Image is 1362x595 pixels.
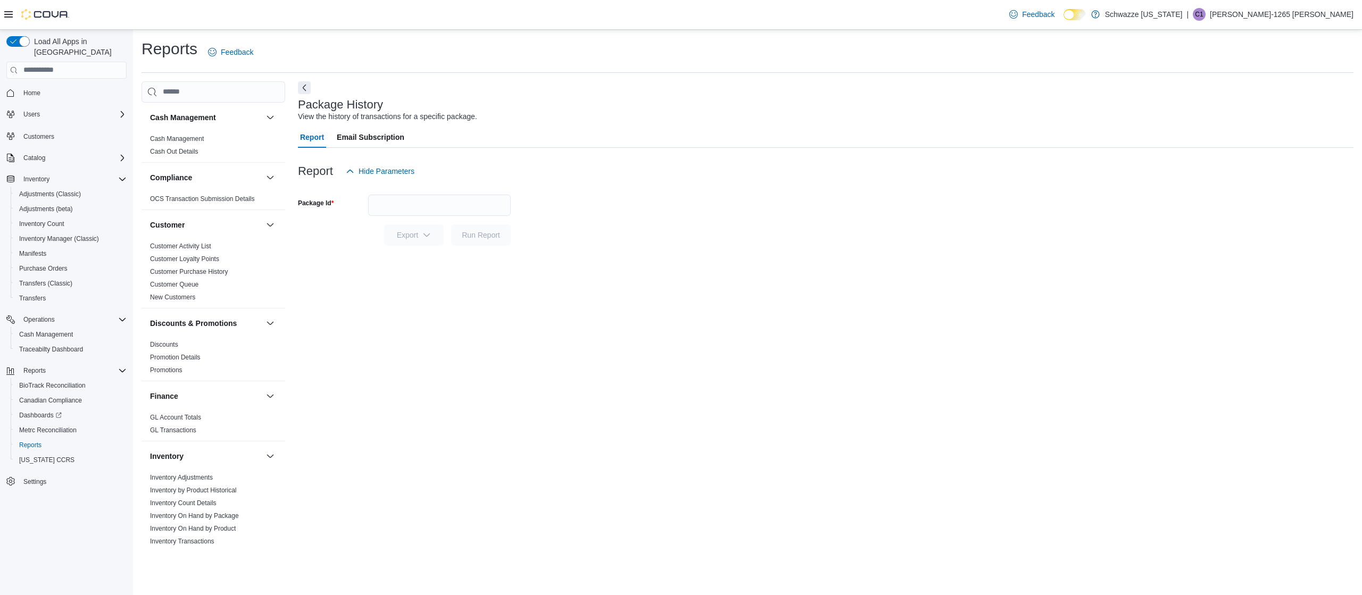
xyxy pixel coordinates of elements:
button: [US_STATE] CCRS [11,452,131,467]
button: Canadian Compliance [11,393,131,408]
span: Dark Mode [1064,20,1064,21]
span: Customers [23,132,54,141]
a: Manifests [15,247,51,260]
a: Metrc Reconciliation [15,424,81,437]
span: C1 [1195,8,1203,21]
div: Cash Management [142,132,285,162]
a: Discounts [150,341,178,348]
span: Inventory On Hand by Package [150,512,239,520]
button: Inventory [19,173,54,186]
span: Inventory Count [19,220,64,228]
span: Adjustments (beta) [15,203,127,215]
span: Reports [19,441,41,449]
button: Catalog [2,150,131,165]
h1: Reports [142,38,197,60]
div: Cassandra-1265 Gonzales [1193,8,1206,21]
span: Transfers (Classic) [15,277,127,290]
span: Dashboards [15,409,127,422]
button: Transfers (Classic) [11,276,131,291]
span: BioTrack Reconciliation [15,379,127,392]
button: Catalog [19,152,49,164]
button: Purchase Orders [11,261,131,276]
button: Reports [2,363,131,378]
span: Discounts [150,340,178,349]
a: Customers [19,130,59,143]
input: Dark Mode [1064,9,1086,20]
h3: Compliance [150,172,192,183]
span: Reports [23,366,46,375]
span: Cash Management [19,330,73,339]
span: Cash Management [15,328,127,341]
a: Inventory Adjustments [150,474,213,481]
a: Customer Loyalty Points [150,255,219,263]
button: Operations [2,312,131,327]
span: Metrc Reconciliation [19,426,77,434]
span: Promotion Details [150,353,201,362]
span: Settings [19,475,127,488]
span: Dashboards [19,411,62,420]
a: Dashboards [15,409,66,422]
span: Home [23,89,40,97]
a: Feedback [1005,4,1059,25]
span: GL Transactions [150,426,196,434]
a: Adjustments (Classic) [15,188,85,200]
span: Purchase Orders [19,264,68,273]
h3: Cash Management [150,112,216,123]
button: Reports [19,364,50,377]
button: Export [384,224,444,246]
span: Promotions [150,366,182,374]
h3: Inventory [150,451,184,462]
div: Compliance [142,192,285,209]
a: Transfers [15,292,50,305]
span: New Customers [150,293,195,301]
button: Cash Management [150,112,262,123]
button: Inventory [150,451,262,462]
span: Adjustments (Classic) [15,188,127,200]
span: Transfers [15,292,127,305]
a: OCS Transaction Submission Details [150,195,255,203]
span: Inventory Count [15,217,127,230]
span: Metrc Reconciliation [15,424,127,437]
div: Discounts & Promotions [142,338,285,381]
button: Run Report [451,224,511,246]
span: Inventory [19,173,127,186]
a: Customer Queue [150,281,198,288]
a: Dashboards [11,408,131,423]
button: Discounts & Promotions [150,318,262,329]
a: Inventory Count Details [150,499,217,507]
button: BioTrack Reconciliation [11,378,131,393]
p: | [1186,8,1189,21]
span: Traceabilty Dashboard [15,343,127,356]
a: Inventory Manager (Classic) [15,232,103,245]
div: Finance [142,411,285,441]
button: Inventory Manager (Classic) [11,231,131,246]
span: Canadian Compliance [19,396,82,405]
a: Inventory Transactions [150,538,214,545]
a: GL Account Totals [150,414,201,421]
div: View the history of transactions for a specific package. [298,111,477,122]
a: Settings [19,475,51,488]
span: Inventory by Product Historical [150,486,237,495]
h3: Finance [150,391,178,401]
span: Home [19,86,127,99]
button: Settings [2,474,131,489]
button: Inventory [2,172,131,187]
button: Cash Management [264,111,277,124]
a: New Customers [150,294,195,301]
button: Compliance [264,171,277,184]
span: Adjustments (beta) [19,205,73,213]
a: Reports [15,439,46,451]
span: GL Account Totals [150,413,201,422]
span: Inventory [23,175,49,183]
a: Inventory Count [15,217,69,230]
h3: Customer [150,220,185,230]
span: Inventory Count Details [150,499,217,507]
p: [PERSON_NAME]-1265 [PERSON_NAME] [1210,8,1353,21]
span: Adjustments (Classic) [19,190,81,198]
a: Cash Out Details [150,148,198,155]
span: Inventory On Hand by Product [150,524,236,533]
span: Load All Apps in [GEOGRAPHIC_DATA] [30,36,127,57]
span: Cash Out Details [150,147,198,156]
span: Customer Purchase History [150,267,228,276]
label: Package Id [298,199,334,207]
